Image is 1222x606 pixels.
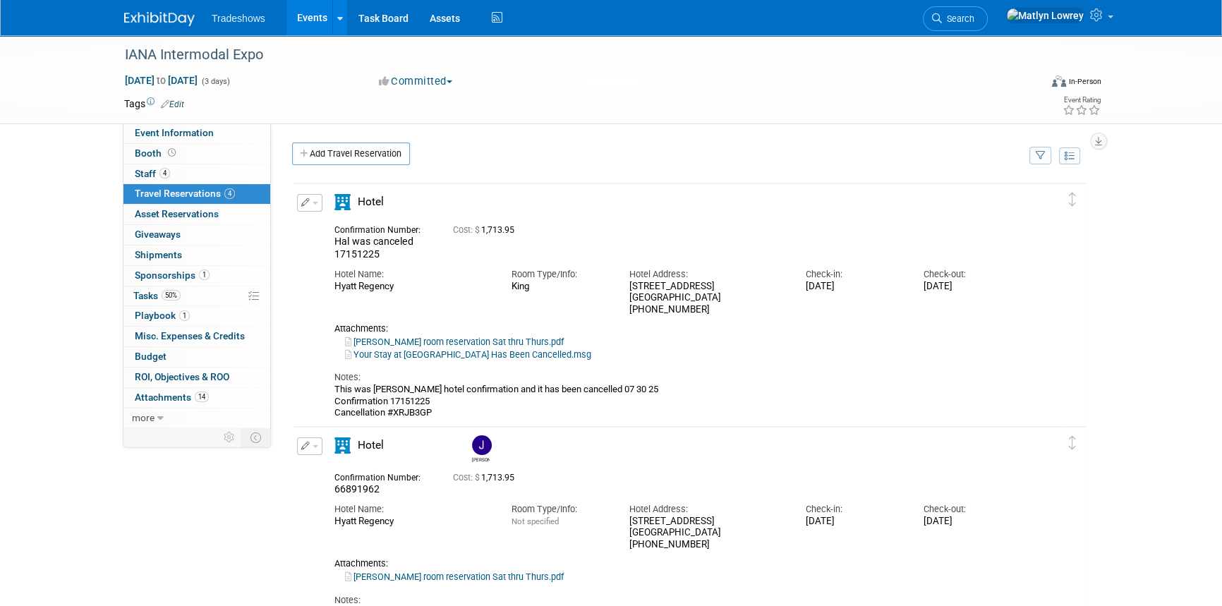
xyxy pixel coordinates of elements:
span: [DATE] [DATE] [124,74,198,87]
span: 1,713.95 [453,225,520,235]
div: Attachments: [334,323,1020,334]
img: Matlyn Lowrey [1006,8,1084,23]
span: 1 [199,269,210,280]
div: King [511,281,607,292]
span: Giveaways [135,229,181,240]
span: Search [942,13,974,24]
i: Hotel [334,437,351,454]
a: Budget [123,347,270,367]
span: Playbook [135,310,190,321]
span: Event Information [135,127,214,138]
span: Attachments [135,392,209,403]
a: Add Travel Reservation [292,143,410,165]
div: [STREET_ADDRESS] [GEOGRAPHIC_DATA] [PHONE_NUMBER] [629,281,784,316]
div: Jason Thompson [468,435,493,463]
span: 66891962 [334,483,380,495]
a: [PERSON_NAME] room reservation Sat thru Thurs.pdf [345,337,564,347]
a: [PERSON_NAME] room reservation Sat thru Thurs.pdf [345,571,564,582]
span: Booth [135,147,179,159]
span: to [155,75,168,86]
i: Click and drag to move item [1069,193,1076,207]
div: Check-in: [806,268,902,281]
span: (3 days) [200,77,230,86]
a: Travel Reservations4 [123,184,270,204]
span: Hotel [358,195,384,208]
div: Check-out: [924,503,1020,516]
a: Your Stay at [GEOGRAPHIC_DATA] Has Been Cancelled.msg [345,349,591,360]
span: Budget [135,351,167,362]
span: 4 [159,168,170,178]
a: Playbook1 [123,306,270,326]
span: Tradeshows [212,13,265,24]
div: [DATE] [924,281,1020,293]
span: Not specified [511,516,558,526]
div: Room Type/Info: [511,503,607,516]
span: 1,713.95 [453,473,520,483]
td: Toggle Event Tabs [242,428,271,447]
span: Shipments [135,249,182,260]
div: [DATE] [806,281,902,293]
div: Jason Thompson [472,455,490,463]
span: Sponsorships [135,269,210,281]
a: Staff4 [123,164,270,184]
div: Confirmation Number: [334,221,432,236]
a: Giveaways [123,225,270,245]
div: In-Person [1068,76,1101,87]
div: Notes: [334,371,1020,384]
div: Room Type/Info: [511,268,607,281]
div: Hotel Address: [629,503,784,516]
div: Confirmation Number: [334,468,432,483]
i: Click and drag to move item [1069,436,1076,450]
a: Tasks50% [123,286,270,306]
span: Hotel [358,439,384,452]
span: Staff [135,168,170,179]
span: more [132,412,155,423]
div: Attachments: [334,558,1020,569]
span: Booth not reserved yet [165,147,179,158]
div: Hotel Name: [334,268,490,281]
span: ROI, Objectives & ROO [135,371,229,382]
a: Search [923,6,988,31]
span: Asset Reservations [135,208,219,219]
a: ROI, Objectives & ROO [123,368,270,387]
span: 14 [195,392,209,402]
span: 4 [224,188,235,199]
div: [STREET_ADDRESS] [GEOGRAPHIC_DATA] [PHONE_NUMBER] [629,516,784,551]
div: [DATE] [924,516,1020,528]
a: Event Information [123,123,270,143]
a: Booth [123,144,270,164]
span: 1 [179,310,190,321]
td: Personalize Event Tab Strip [217,428,242,447]
button: Committed [374,74,458,89]
img: Jason Thompson [472,435,492,455]
img: ExhibitDay [124,12,195,26]
div: Hyatt Regency [334,516,490,528]
div: Hyatt Regency [334,281,490,293]
td: Tags [124,97,184,111]
a: Attachments14 [123,388,270,408]
a: Sponsorships1 [123,266,270,286]
div: IANA Intermodal Expo [120,42,1018,68]
div: Check-out: [924,268,1020,281]
a: Misc. Expenses & Credits [123,327,270,346]
div: Event Format [956,73,1101,95]
i: Hotel [334,194,351,210]
span: Misc. Expenses & Credits [135,330,245,341]
a: Edit [161,99,184,109]
a: more [123,408,270,428]
div: Hotel Address: [629,268,784,281]
span: Tasks [133,290,181,301]
div: Event Rating [1063,97,1101,104]
a: Asset Reservations [123,205,270,224]
div: Check-in: [806,503,902,516]
div: [DATE] [806,516,902,528]
span: Travel Reservations [135,188,235,199]
span: Cost: $ [453,473,481,483]
img: Format-Inperson.png [1052,75,1066,87]
i: Filter by Traveler [1036,152,1046,161]
span: Cost: $ [453,225,481,235]
span: Hal was canceled 17151225 [334,236,413,260]
div: Hotel Name: [334,503,490,516]
div: This was [PERSON_NAME] hotel confirmation and it has been cancelled 07 30 25 Confirmation 1715122... [334,384,1020,418]
a: Shipments [123,246,270,265]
